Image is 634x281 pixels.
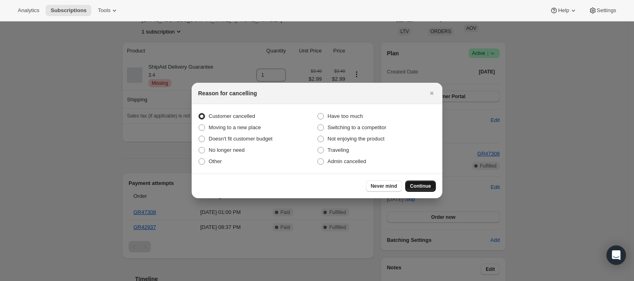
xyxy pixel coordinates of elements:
[366,180,402,192] button: Never mind
[209,147,245,153] span: No longer need
[93,5,123,16] button: Tools
[371,183,397,189] span: Never mind
[209,158,222,164] span: Other
[98,7,110,14] span: Tools
[405,180,436,192] button: Continue
[545,5,582,16] button: Help
[198,89,257,97] h2: Reason for cancelling
[328,124,386,130] span: Switching to a competitor
[209,124,261,130] span: Moving to a new place
[13,5,44,16] button: Analytics
[607,245,626,265] div: Open Intercom Messenger
[426,88,437,99] button: Close
[597,7,616,14] span: Settings
[328,113,363,119] span: Have too much
[328,158,366,164] span: Admin cancelled
[51,7,87,14] span: Subscriptions
[209,113,255,119] span: Customer cancelled
[328,136,385,142] span: Not enjoying the product
[46,5,91,16] button: Subscriptions
[410,183,431,189] span: Continue
[584,5,621,16] button: Settings
[328,147,349,153] span: Traveling
[209,136,273,142] span: Doesn't fit customer budget
[18,7,39,14] span: Analytics
[558,7,569,14] span: Help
